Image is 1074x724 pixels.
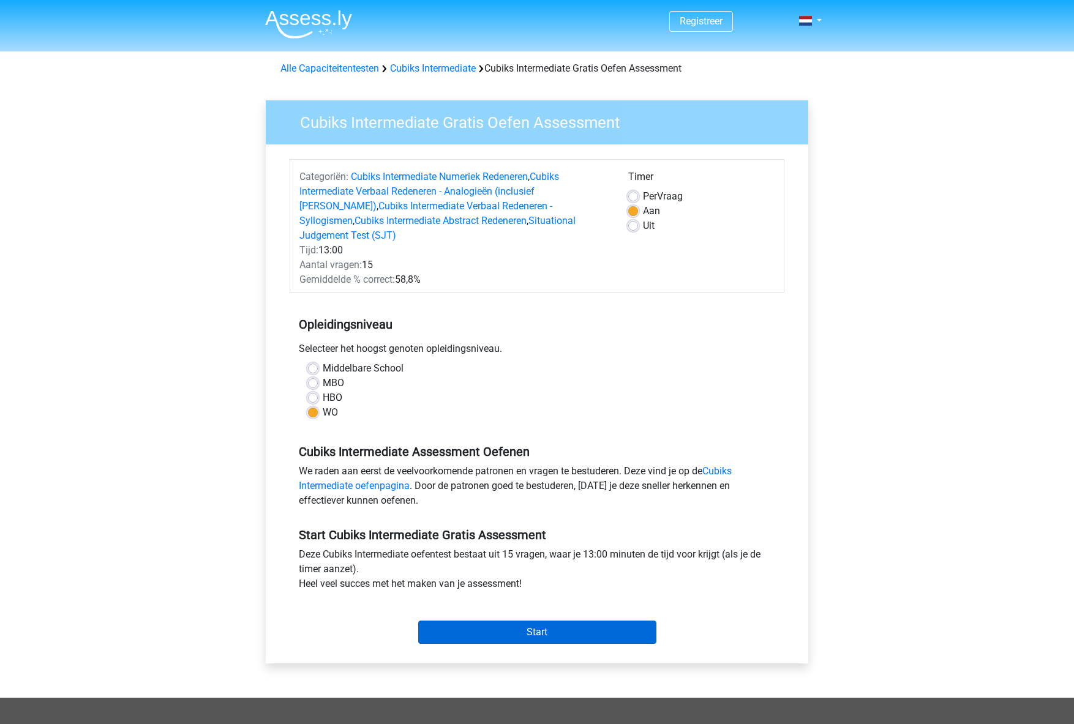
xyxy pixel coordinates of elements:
div: 58,8% [290,272,619,287]
div: 15 [290,258,619,272]
h5: Opleidingsniveau [299,312,775,337]
span: Per [643,190,657,202]
h3: Cubiks Intermediate Gratis Oefen Assessment [285,108,799,132]
a: Cubiks Intermediate Numeriek Redeneren [351,171,528,182]
span: Aantal vragen: [299,259,362,271]
div: , , , , [290,170,619,243]
a: Cubiks Intermediate Verbaal Redeneren - Analogieën (inclusief [PERSON_NAME]) [299,171,559,212]
a: Registreer [680,15,723,27]
span: Gemiddelde % correct: [299,274,395,285]
label: Aan [643,204,660,218]
div: Cubiks Intermediate Gratis Oefen Assessment [276,61,798,76]
div: 13:00 [290,243,619,258]
a: Cubiks Intermediate Abstract Redeneren [355,215,527,226]
h5: Start Cubiks Intermediate Gratis Assessment [299,528,775,542]
div: Deze Cubiks Intermediate oefentest bestaat uit 15 vragen, waar je 13:00 minuten de tijd voor krij... [290,547,784,596]
label: MBO [323,376,344,390]
img: Assessly [265,10,352,39]
div: Timer [628,170,775,189]
label: Uit [643,218,655,233]
label: HBO [323,390,342,405]
a: Cubiks Intermediate [390,62,476,74]
h5: Cubiks Intermediate Assessment Oefenen [299,444,775,459]
a: Cubiks Intermediate Verbaal Redeneren - Syllogismen [299,200,552,226]
div: We raden aan eerst de veelvoorkomende patronen en vragen te bestuderen. Deze vind je op de . Door... [290,464,784,513]
input: Start [418,621,656,644]
span: Tijd: [299,244,318,256]
span: Categoriën: [299,171,348,182]
label: WO [323,405,338,420]
label: Middelbare School [323,361,404,376]
a: Alle Capaciteitentesten [280,62,379,74]
div: Selecteer het hoogst genoten opleidingsniveau. [290,341,784,361]
label: Vraag [643,189,683,204]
